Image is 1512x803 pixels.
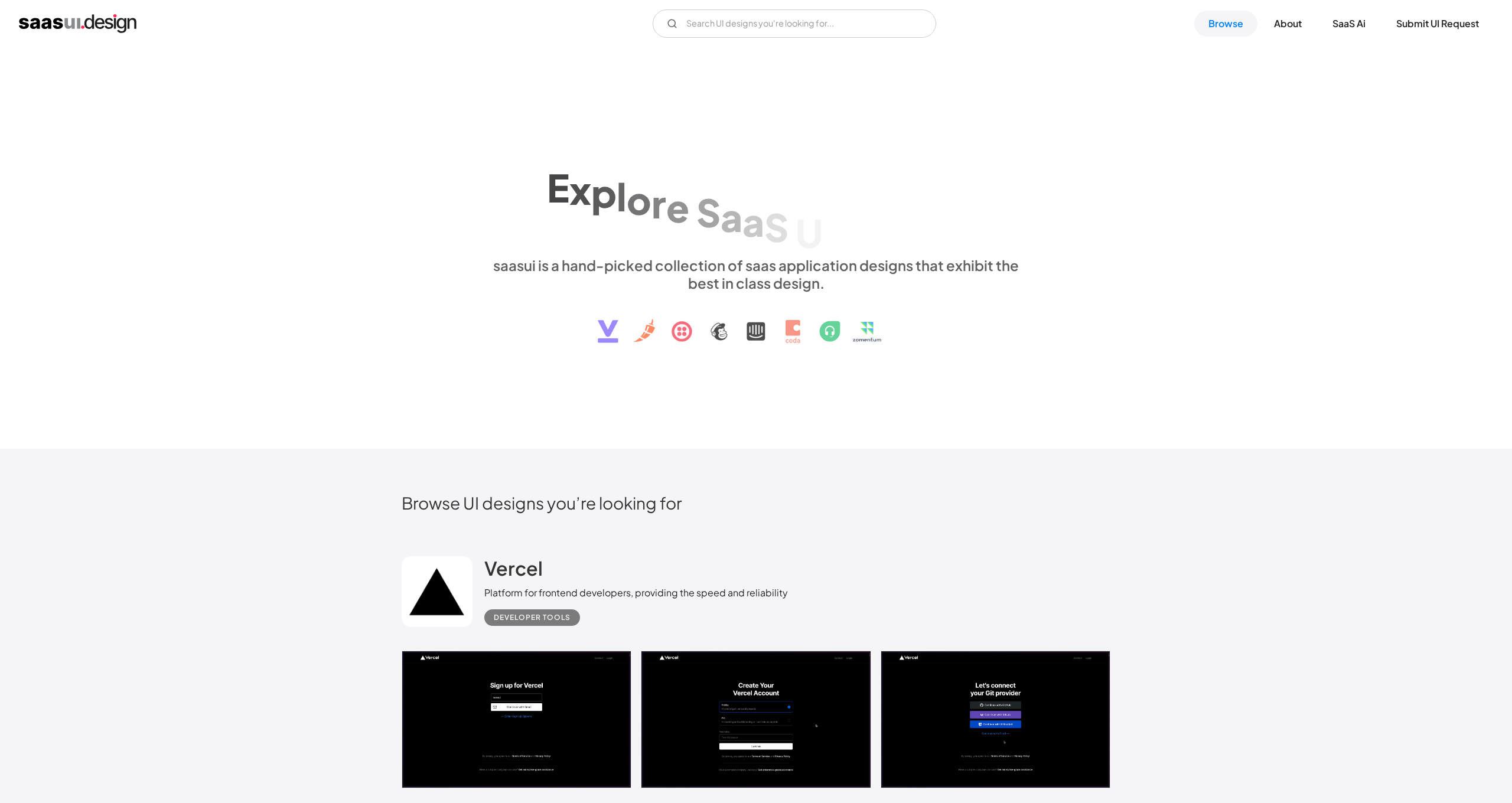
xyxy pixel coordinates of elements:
input: Search UI designs you're looking for... [653,9,936,38]
h2: Browse UI designs you’re looking for [402,492,1110,513]
a: About [1260,11,1316,37]
div: e [666,185,689,230]
div: S [764,204,788,250]
a: Submit UI Request [1382,11,1493,37]
div: p [591,170,617,216]
h1: Explore SaaS UI design patterns & interactions. [484,154,1028,245]
div: x [569,167,591,213]
div: Platform for frontend developers, providing the speed and reliability [484,586,788,600]
div: l [617,174,627,219]
div: r [651,181,666,226]
div: S [696,190,721,235]
a: Browse [1194,11,1257,37]
a: Vercel [484,556,543,586]
div: Developer tools [494,611,571,625]
div: E [547,165,569,210]
div: o [627,177,651,223]
a: SaaS Ai [1318,11,1380,37]
a: home [19,14,136,33]
div: a [721,194,742,239]
h2: Vercel [484,556,543,580]
div: U [796,210,823,255]
img: text, icon, saas logo [577,292,935,353]
form: Email Form [653,9,936,38]
div: saasui is a hand-picked collection of saas application designs that exhibit the best in class des... [484,256,1028,292]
